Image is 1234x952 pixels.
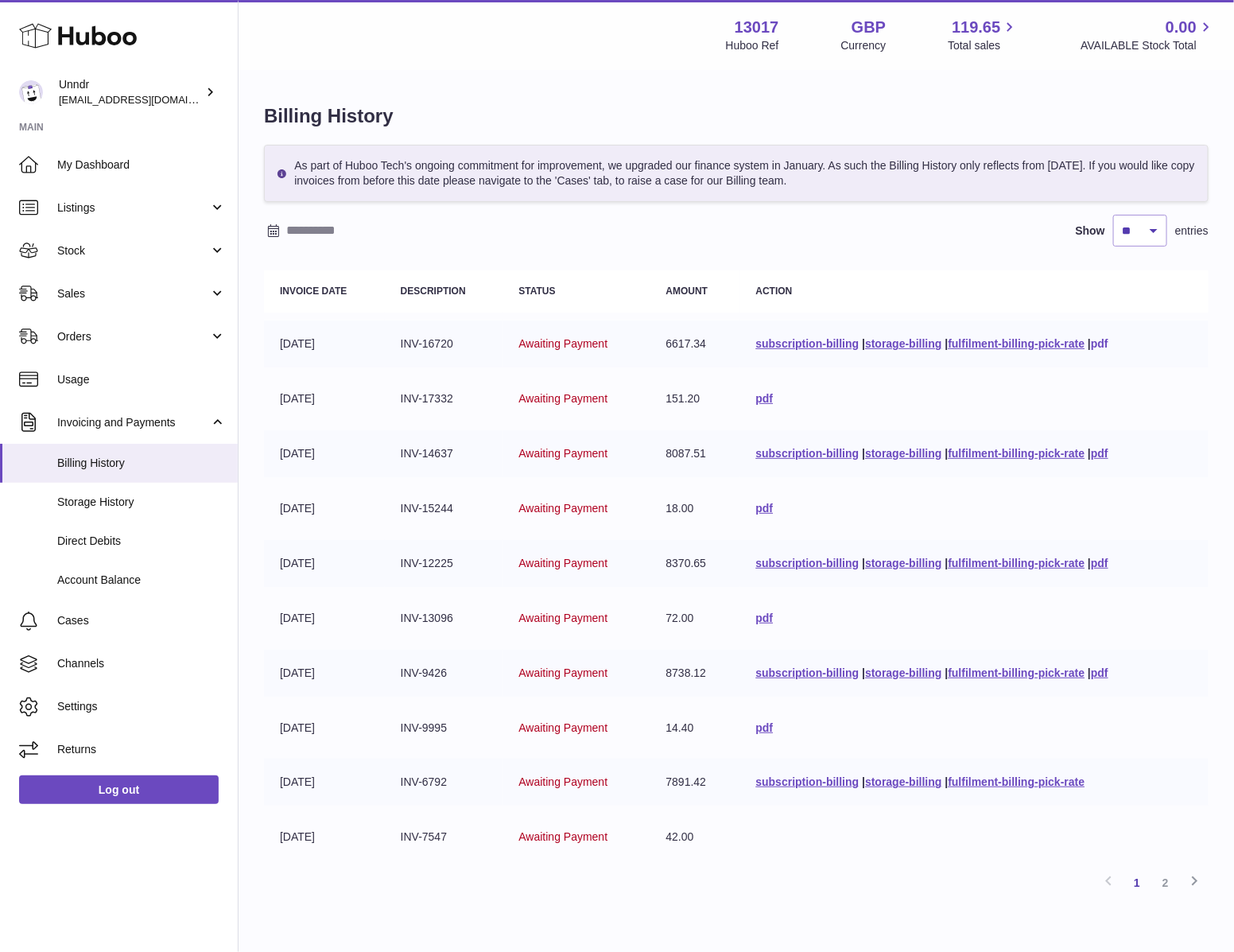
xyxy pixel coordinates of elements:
[385,485,503,532] td: INV-15244
[385,430,503,477] td: INV-14637
[945,557,949,569] span: |
[650,705,740,752] td: 14.40
[862,337,865,350] span: |
[1123,868,1151,897] a: 1
[756,392,774,405] a: pdf
[945,775,949,788] span: |
[945,666,949,679] span: |
[59,77,202,107] div: Unndr
[19,80,43,104] img: sofiapanwar@gmail.com
[1166,17,1197,38] span: 0.00
[280,286,347,297] strong: Invoice Date
[756,557,860,569] a: subscription-billing
[518,830,607,843] span: Awaiting Payment
[650,430,740,477] td: 8087.51
[726,38,779,53] div: Huboo Ref
[865,557,941,569] a: storage-billing
[401,286,466,297] strong: Description
[650,485,740,532] td: 18.00
[650,540,740,587] td: 8370.65
[264,595,385,642] td: [DATE]
[948,38,1019,53] span: Total sales
[57,456,226,471] span: Billing History
[865,337,941,350] a: storage-billing
[666,286,708,297] strong: Amount
[385,375,503,422] td: INV-17332
[264,540,385,587] td: [DATE]
[948,17,1019,53] a: 119.65 Total sales
[264,759,385,806] td: [DATE]
[865,447,941,460] a: storage-billing
[735,17,779,38] strong: 13017
[650,321,740,367] td: 6617.34
[756,721,774,734] a: pdf
[264,485,385,532] td: [DATE]
[1088,447,1091,460] span: |
[1081,38,1215,53] span: AVAILABLE Stock Total
[1091,447,1108,460] a: pdf
[518,775,607,788] span: Awaiting Payment
[756,286,793,297] strong: Action
[841,38,887,53] div: Currency
[852,17,886,38] strong: GBP
[949,447,1085,460] a: fulfilment-billing-pick-rate
[518,557,607,569] span: Awaiting Payment
[756,612,774,624] a: pdf
[862,666,865,679] span: |
[57,699,226,714] span: Settings
[264,430,385,477] td: [DATE]
[57,742,226,757] span: Returns
[57,573,226,588] span: Account Balance
[385,705,503,752] td: INV-9995
[1175,223,1209,239] span: entries
[862,447,865,460] span: |
[57,534,226,549] span: Direct Debits
[650,595,740,642] td: 72.00
[949,337,1085,350] a: fulfilment-billing-pick-rate
[518,612,607,624] span: Awaiting Payment
[756,502,774,515] a: pdf
[518,286,555,297] strong: Status
[385,540,503,587] td: INV-12225
[1091,666,1108,679] a: pdf
[264,650,385,697] td: [DATE]
[385,595,503,642] td: INV-13096
[264,145,1209,202] div: As part of Huboo Tech's ongoing commitment for improvement, we upgraded our finance system in Jan...
[952,17,1000,38] span: 119.65
[756,337,860,350] a: subscription-billing
[57,157,226,173] span: My Dashboard
[650,814,740,861] td: 42.00
[57,200,209,216] span: Listings
[756,666,860,679] a: subscription-billing
[865,775,941,788] a: storage-billing
[264,814,385,861] td: [DATE]
[518,447,607,460] span: Awaiting Payment
[862,775,865,788] span: |
[518,502,607,515] span: Awaiting Payment
[264,375,385,422] td: [DATE]
[1076,223,1105,239] label: Show
[385,650,503,697] td: INV-9426
[949,557,1085,569] a: fulfilment-billing-pick-rate
[57,613,226,628] span: Cases
[1091,557,1108,569] a: pdf
[945,447,949,460] span: |
[756,775,860,788] a: subscription-billing
[518,666,607,679] span: Awaiting Payment
[19,775,219,804] a: Log out
[264,321,385,367] td: [DATE]
[57,656,226,671] span: Channels
[1091,337,1108,350] a: pdf
[949,666,1085,679] a: fulfilment-billing-pick-rate
[264,103,1209,129] h1: Billing History
[385,814,503,861] td: INV-7547
[57,286,209,301] span: Sales
[949,775,1085,788] a: fulfilment-billing-pick-rate
[650,650,740,697] td: 8738.12
[385,321,503,367] td: INV-16720
[1088,557,1091,569] span: |
[264,705,385,752] td: [DATE]
[945,337,949,350] span: |
[57,329,209,344] span: Orders
[518,392,607,405] span: Awaiting Payment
